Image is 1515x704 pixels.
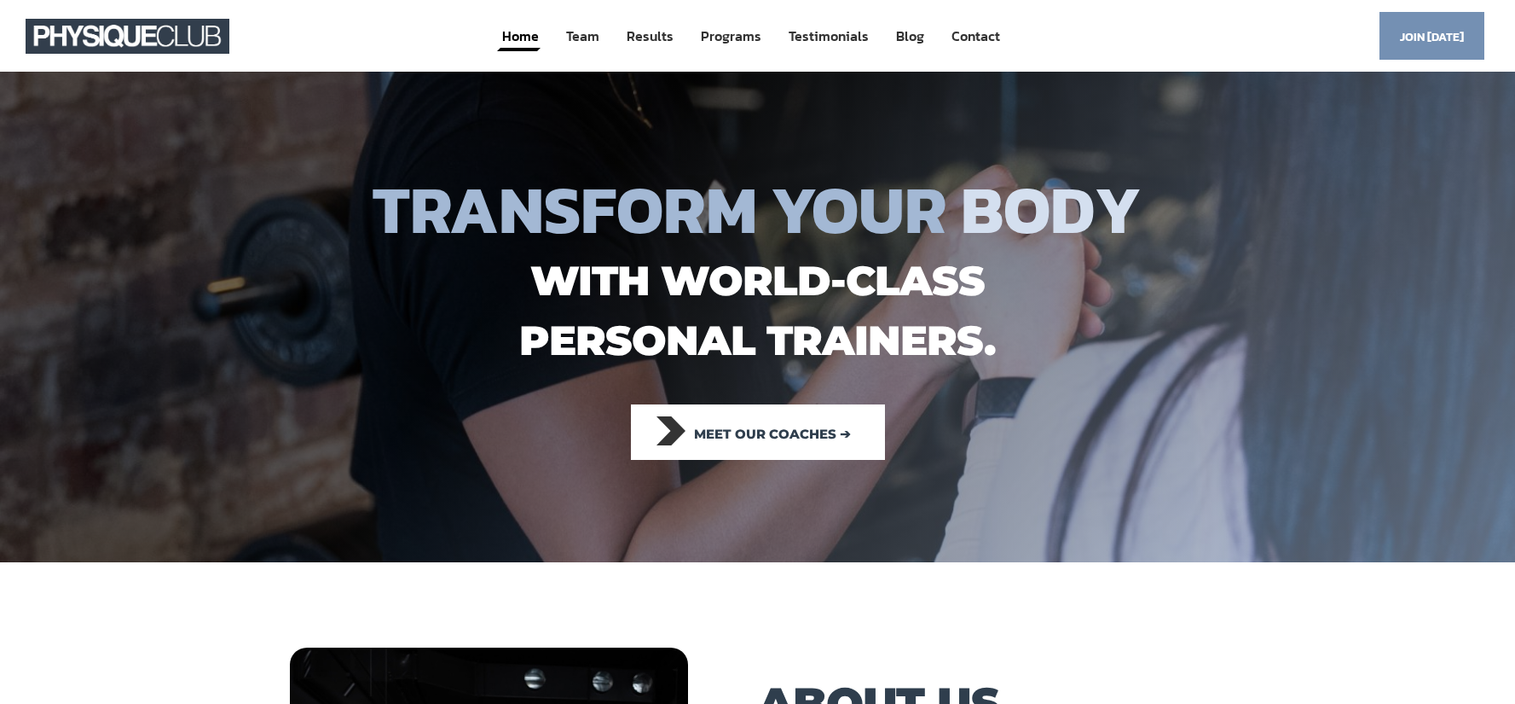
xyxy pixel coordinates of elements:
[1379,12,1484,59] a: Join [DATE]
[631,404,885,460] a: Meet our coaches ➔
[373,160,947,259] span: TRANSFORM YOUR
[221,251,1295,370] h1: with world-class personal trainers.
[894,20,926,52] a: Blog
[787,20,870,52] a: Testimonials
[950,20,1002,52] a: Contact
[1400,20,1464,54] span: Join [DATE]
[694,416,851,453] span: Meet our coaches ➔
[564,20,601,52] a: Team
[500,20,541,52] a: Home
[625,20,675,52] a: Results
[699,20,763,52] a: Programs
